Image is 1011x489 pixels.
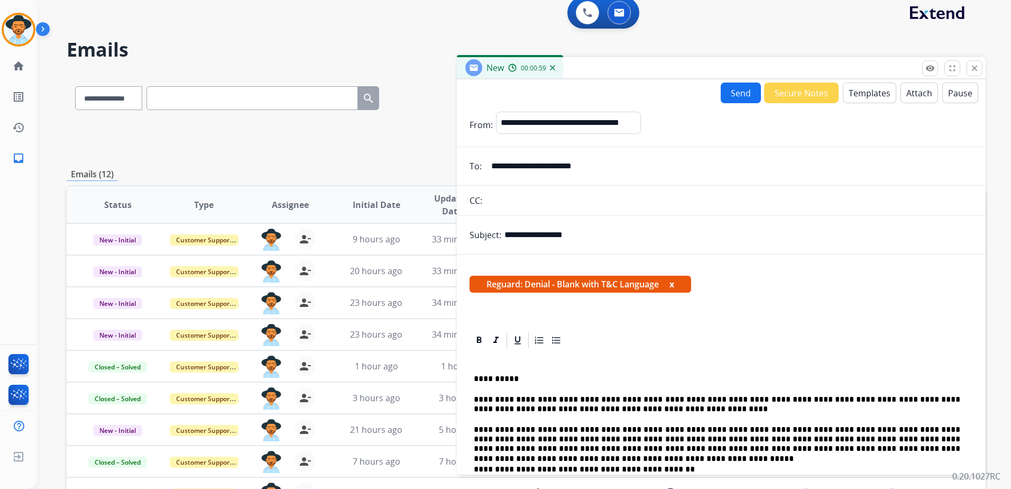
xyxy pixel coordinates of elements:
mat-icon: history [12,121,25,134]
mat-icon: list_alt [12,90,25,103]
span: Customer Support [170,234,238,246]
mat-icon: person_remove [299,423,311,436]
button: Attach [900,83,938,103]
mat-icon: person_remove [299,328,311,341]
img: agent-avatar [261,387,282,410]
img: agent-avatar [261,260,282,283]
span: 00:00:59 [521,64,546,73]
mat-icon: search [362,92,375,105]
mat-icon: person_remove [299,455,311,468]
span: New - Initial [93,234,142,246]
span: Customer Support [170,457,238,468]
p: Subject: [470,229,501,241]
span: 34 minutes ago [432,297,493,309]
mat-icon: inbox [12,152,25,165]
span: Customer Support [170,361,238,373]
p: To: [470,160,482,173]
div: Ordered List [531,332,547,348]
span: 33 minutes ago [432,265,493,277]
span: 23 hours ago [350,297,402,309]
img: agent-avatar [261,451,282,473]
mat-icon: person_remove [299,233,311,246]
mat-icon: person_remove [299,296,311,309]
span: New - Initial [93,330,142,341]
mat-icon: person_remove [299,265,311,277]
span: Customer Support [170,298,238,309]
mat-icon: fullscreen [948,64,957,73]
span: 7 hours ago [439,456,486,467]
span: 3 hours ago [439,392,486,404]
img: agent-avatar [261,419,282,441]
span: 33 minutes ago [432,233,493,245]
button: Send [721,83,761,103]
span: Closed – Solved [88,361,147,373]
mat-icon: home [12,60,25,73]
span: New - Initial [93,425,142,436]
span: Closed – Solved [88,457,147,468]
span: New - Initial [93,298,142,309]
button: x [669,278,674,291]
p: CC: [470,194,482,207]
span: New - Initial [93,266,142,277]
div: Italic [488,332,504,348]
div: Bold [471,332,487,348]
span: 20 hours ago [350,265,402,277]
span: 1 hour ago [355,360,398,372]
span: Customer Support [170,393,238,404]
span: 1 hour ago [441,360,484,372]
span: Customer Support [170,425,238,436]
span: 23 hours ago [350,329,402,340]
button: Secure Notes [764,83,839,103]
p: From: [470,119,493,131]
span: Initial Date [353,198,400,211]
mat-icon: close [970,64,979,73]
span: Updated Date [428,192,476,218]
mat-icon: person_remove [299,360,311,373]
div: Underline [510,332,526,348]
span: 3 hours ago [353,392,400,404]
img: avatar [4,15,33,44]
span: 5 hours ago [439,424,486,436]
span: 7 hours ago [353,456,400,467]
span: Closed – Solved [88,393,147,404]
span: Assignee [272,198,309,211]
span: Type [194,198,214,211]
span: Customer Support [170,266,238,277]
span: Customer Support [170,330,238,341]
p: Emails (12) [67,168,118,181]
div: Bullet List [548,332,564,348]
button: Templates [843,83,896,103]
span: Reguard: Denial - Blank with T&C Language [470,276,691,293]
p: 0.20.1027RC [952,470,1000,483]
h2: Emails [67,39,986,60]
img: agent-avatar [261,324,282,346]
img: agent-avatar [261,356,282,378]
span: 21 hours ago [350,424,402,436]
img: agent-avatar [261,292,282,314]
span: 9 hours ago [353,233,400,245]
span: Status [104,198,132,211]
span: New [486,62,504,74]
mat-icon: remove_red_eye [925,64,935,73]
span: 34 minutes ago [432,329,493,340]
button: Pause [942,83,978,103]
mat-icon: person_remove [299,392,311,404]
img: agent-avatar [261,229,282,251]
